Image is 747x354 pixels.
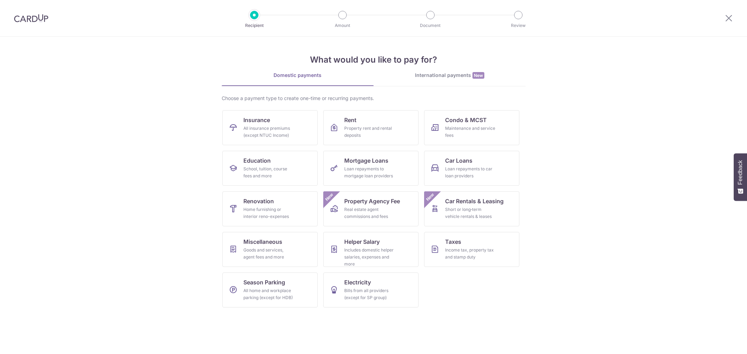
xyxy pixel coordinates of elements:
a: Season ParkingAll home and workplace parking (except for HDB) [222,272,318,307]
span: Car Loans [445,156,472,165]
span: Helper Salary [344,238,380,246]
iframe: Opens a widget where you can find more information [702,333,740,351]
div: Bills from all providers (except for SP group) [344,287,395,301]
p: Review [492,22,544,29]
span: Renovation [243,197,274,205]
img: CardUp [14,14,48,22]
div: Goods and services, agent fees and more [243,247,294,261]
a: EducationSchool, tuition, course fees and more [222,151,318,186]
span: New [424,191,436,203]
a: Property Agency FeeReal estate agent commissions and feesNew [323,191,419,226]
span: Electricity [344,278,371,286]
div: Maintenance and service fees [445,125,496,139]
span: Condo & MCST [445,116,487,124]
div: Home furnishing or interior reno-expenses [243,206,294,220]
span: New [472,72,484,79]
a: MiscellaneousGoods and services, agent fees and more [222,232,318,267]
a: Mortgage LoansLoan repayments to mortgage loan providers [323,151,419,186]
a: TaxesIncome tax, property tax and stamp duty [424,232,519,267]
span: Property Agency Fee [344,197,400,205]
a: ElectricityBills from all providers (except for SP group) [323,272,419,307]
div: Loan repayments to mortgage loan providers [344,165,395,179]
div: Property rent and rental deposits [344,125,395,139]
button: Feedback - Show survey [734,153,747,201]
a: InsuranceAll insurance premiums (except NTUC Income) [222,110,318,145]
span: Taxes [445,238,461,246]
div: International payments [374,72,526,79]
div: Loan repayments to car loan providers [445,165,496,179]
div: Domestic payments [222,72,374,79]
span: Season Parking [243,278,285,286]
a: Condo & MCSTMaintenance and service fees [424,110,519,145]
span: Car Rentals & Leasing [445,197,504,205]
span: New [323,191,335,203]
span: Feedback [737,160,743,185]
a: Car Rentals & LeasingShort or long‑term vehicle rentals & leasesNew [424,191,519,226]
span: Insurance [243,116,270,124]
a: Helper SalaryIncludes domestic helper salaries, expenses and more [323,232,419,267]
div: Real estate agent commissions and fees [344,206,395,220]
span: Mortgage Loans [344,156,388,165]
div: All insurance premiums (except NTUC Income) [243,125,294,139]
div: Short or long‑term vehicle rentals & leases [445,206,496,220]
a: RentProperty rent and rental deposits [323,110,419,145]
h4: What would you like to pay for? [222,54,526,66]
span: Rent [344,116,357,124]
div: Choose a payment type to create one-time or recurring payments. [222,95,526,102]
a: Car LoansLoan repayments to car loan providers [424,151,519,186]
div: Includes domestic helper salaries, expenses and more [344,247,395,268]
p: Document [404,22,456,29]
a: RenovationHome furnishing or interior reno-expenses [222,191,318,226]
p: Recipient [228,22,280,29]
span: Miscellaneous [243,238,282,246]
div: All home and workplace parking (except for HDB) [243,287,294,301]
div: Income tax, property tax and stamp duty [445,247,496,261]
div: School, tuition, course fees and more [243,165,294,179]
span: Education [243,156,271,165]
p: Amount [317,22,368,29]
